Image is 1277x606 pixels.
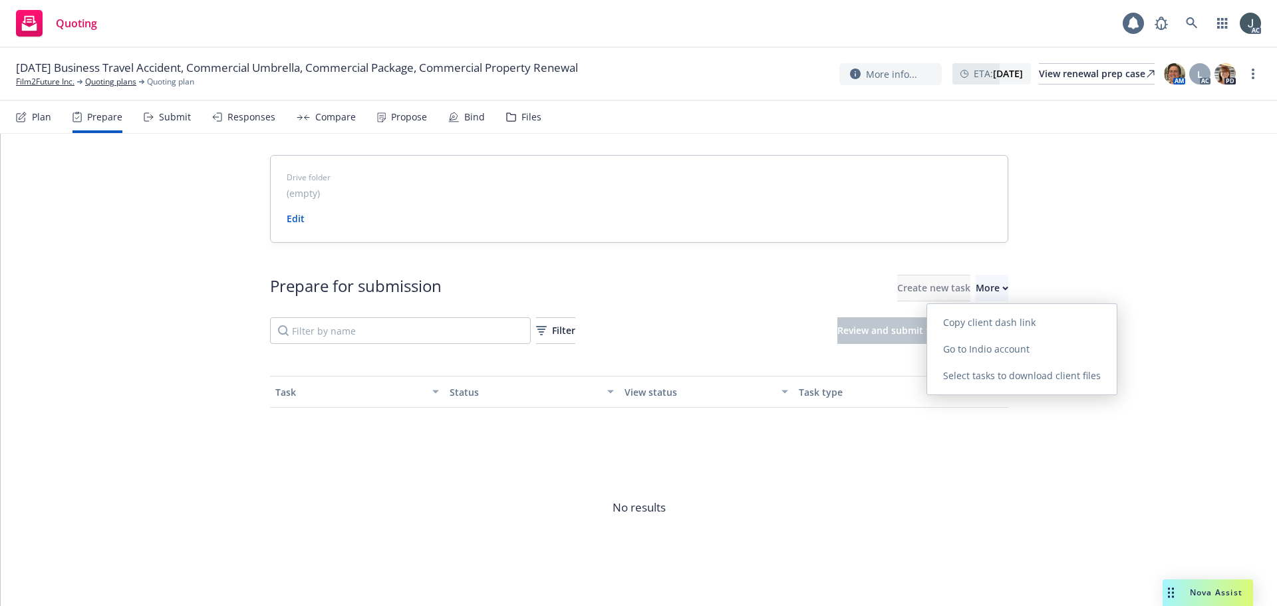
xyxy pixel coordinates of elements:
[270,275,442,301] div: Prepare for submission
[974,67,1023,80] span: ETA :
[976,275,1008,301] button: More
[1164,63,1185,84] img: photo
[1190,587,1242,598] span: Nova Assist
[897,281,970,294] span: Create new task
[1163,579,1179,606] div: Drag to move
[270,317,531,344] input: Filter by name
[927,343,1046,355] span: Go to Indio account
[16,60,578,76] span: [DATE] Business Travel Accident, Commercial Umbrella, Commercial Package, Commercial Property Ren...
[1039,63,1155,84] a: View renewal prep case
[147,76,194,88] span: Quoting plan
[275,385,425,399] div: Task
[1245,66,1261,82] a: more
[927,369,1117,382] span: Select tasks to download client files
[1214,63,1236,84] img: photo
[450,385,599,399] div: Status
[85,76,136,88] a: Quoting plans
[16,76,74,88] a: Film2Future Inc.
[837,317,1008,344] button: Review and submit tasks to the client
[993,67,1023,80] strong: [DATE]
[625,385,774,399] div: View status
[1148,10,1175,37] a: Report a Bug
[287,212,305,225] a: Edit
[536,317,575,344] button: Filter
[536,318,575,343] div: Filter
[619,376,794,408] button: View status
[391,112,427,122] div: Propose
[159,112,191,122] div: Submit
[270,376,445,408] button: Task
[799,385,948,399] div: Task type
[1240,13,1261,34] img: photo
[315,112,356,122] div: Compare
[464,112,485,122] div: Bind
[866,67,917,81] span: More info...
[287,172,992,184] span: Drive folder
[897,275,970,301] button: Create new task
[11,5,102,42] a: Quoting
[927,316,1052,329] span: Copy client dash link
[87,112,122,122] div: Prepare
[1039,64,1155,84] div: View renewal prep case
[521,112,541,122] div: Files
[1179,10,1205,37] a: Search
[793,376,968,408] button: Task type
[227,112,275,122] div: Responses
[287,186,320,200] span: (empty)
[1209,10,1236,37] a: Switch app
[837,324,1008,337] span: Review and submit tasks to the client
[1197,67,1203,81] span: L
[1163,579,1253,606] button: Nova Assist
[444,376,619,408] button: Status
[839,63,942,85] button: More info...
[56,18,97,29] span: Quoting
[32,112,51,122] div: Plan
